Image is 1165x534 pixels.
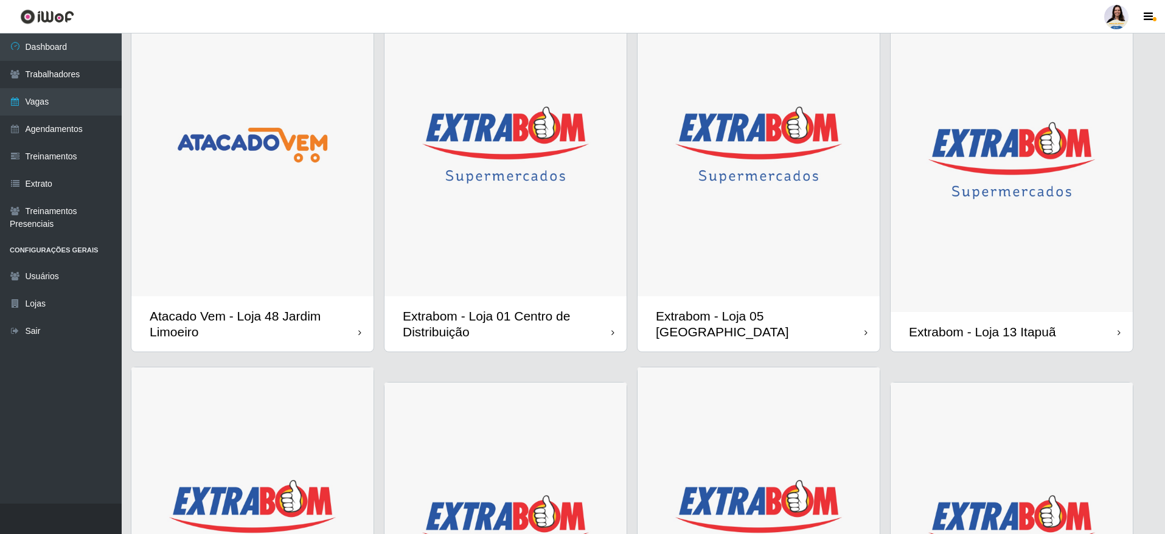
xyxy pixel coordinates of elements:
[403,308,611,339] div: Extrabom - Loja 01 Centro de Distribuição
[909,324,1056,339] div: Extrabom - Loja 13 Itapuã
[891,9,1133,352] a: Extrabom - Loja 13 Itapuã
[891,9,1133,312] img: cardImg
[20,9,74,24] img: CoreUI Logo
[150,308,358,339] div: Atacado Vem - Loja 48 Jardim Limoeiro
[656,308,864,339] div: Extrabom - Loja 05 [GEOGRAPHIC_DATA]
